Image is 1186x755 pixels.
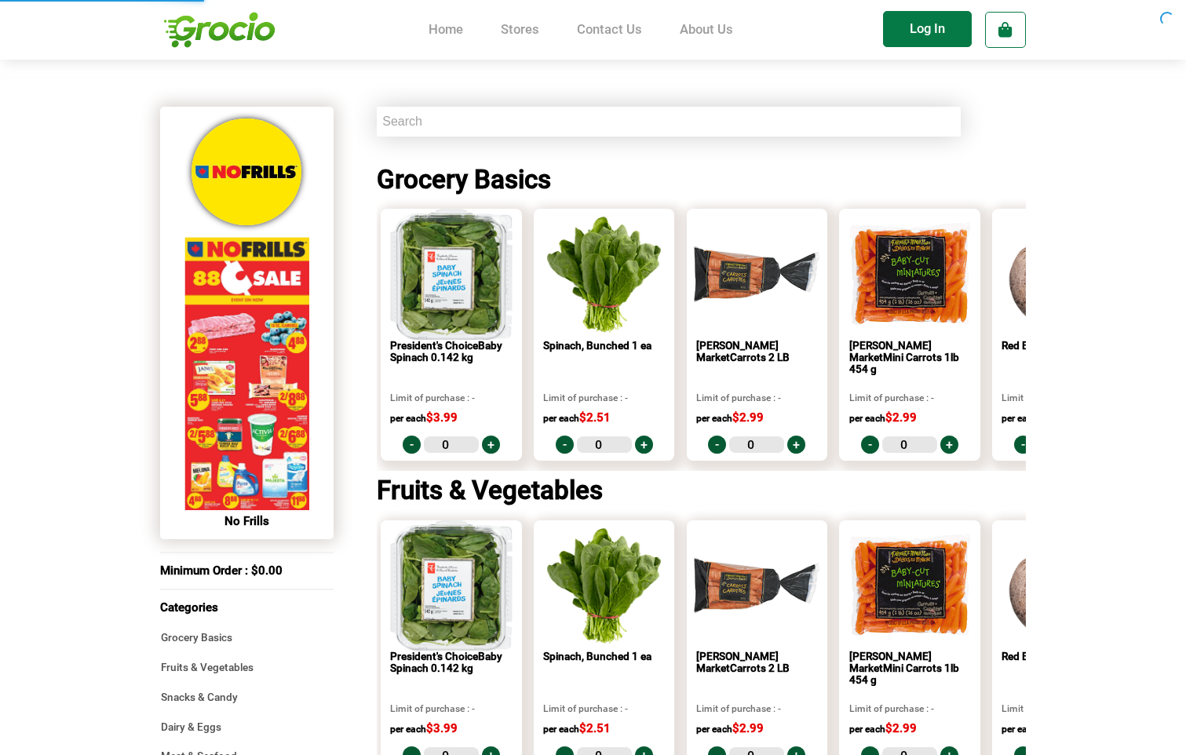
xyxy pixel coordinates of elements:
span: $0.83 [1002,410,1069,425]
a: Contact Us [577,22,642,37]
div: President's ChoiceBaby Spinach 0.142 kg [390,340,513,375]
a: Log In [883,11,985,48]
a: Fruits & Vegetables [377,471,702,509]
img: President's ChoiceBaby Spinach 0.142 kg [381,209,522,339]
a: Stores [501,22,539,37]
li: No Frills [169,516,325,527]
img: Red Beets [992,520,1133,651]
a: - [403,436,421,454]
a: + [482,436,500,454]
img: Farmer's MarketCarrots 2 LB [687,520,828,651]
div: Limit of purchase : - [849,704,972,713]
div: Spinach, Bunched 1 ea [543,651,666,686]
span: per each [543,413,579,424]
img: President's ChoiceBaby Spinach 0.142 kg [381,520,522,651]
div: [PERSON_NAME] MarketCarrots 2 LB [696,340,819,375]
span: per each [390,413,426,424]
a: Home [429,22,463,37]
span: $2.99 [696,721,764,735]
span: per each [849,724,885,735]
a: Dairy & Eggs [160,712,334,742]
span: $3.99 [390,410,458,425]
a: Grocery Basics [377,160,702,199]
a: + [635,436,653,454]
a: About Us [680,22,733,37]
a: Snacks & Candy [160,683,334,713]
span: $2.99 [696,410,764,425]
div: Limit of purchase : - [390,393,513,403]
img: Farmer's MarketMini Carrots 1lb 454 g [839,520,980,651]
img: Farmer's MarketMini Carrots 1lb 454 g [839,209,980,339]
a: - [861,436,879,454]
li: Categories [160,602,334,614]
div: [PERSON_NAME] MarketCarrots 2 LB [696,651,819,686]
div: Limit of purchase : - [1002,393,1124,403]
a: - [1014,436,1032,454]
div: Limit of purchase : - [543,704,666,713]
div: Limit of purchase : - [849,393,972,403]
div: Limit of purchase : - [1002,704,1124,713]
div: Red Beets [1002,651,1124,686]
img: Farmer's MarketCarrots 2 LB [687,209,828,339]
div: Limit of purchase : - [696,393,819,403]
div: [PERSON_NAME] MarketMini Carrots 1lb 454 g [849,340,972,375]
img: Red Beets [992,209,1133,339]
img: 1673639172-Untitled2.png [184,237,310,510]
img: /upload/1667497738-download (1).jpeg [192,119,301,225]
span: per each [390,724,426,735]
a: + [940,436,958,454]
div: Limit of purchase : - [390,704,513,713]
div: [PERSON_NAME] MarketMini Carrots 1lb 454 g [849,651,972,686]
span: $2.99 [849,721,917,735]
a: Fruits & Vegetables [160,653,334,683]
span: per each [849,413,885,424]
h3: Fruits & Vegetables [377,477,702,503]
img: Spinach, Bunched 1 ea [534,520,675,651]
span: per each [1002,413,1038,424]
a: + [787,436,805,454]
span: per each [1002,724,1038,735]
span: per each [543,724,579,735]
span: per each [696,724,732,735]
a: - [708,436,726,454]
div: Spinach, Bunched 1 ea [543,340,666,375]
div: Limit of purchase : - [696,704,819,713]
h3: Grocery Basics [377,166,702,192]
li: Log In [883,11,972,46]
span: $3.99 [390,721,458,735]
a: Grocery Basics [160,623,334,653]
span: $2.99 [849,410,917,425]
div: Limit of purchase : - [543,393,666,403]
li: Minimum Order : $0.00 [160,565,334,577]
span: $0.83 [1002,721,1069,735]
span: per each [696,413,732,424]
div: President's ChoiceBaby Spinach 0.142 kg [390,651,513,686]
input: Search [377,107,962,137]
a: - [556,436,574,454]
img: Spinach, Bunched 1 ea [534,209,675,339]
span: $2.51 [543,721,611,735]
img: grocio [160,4,279,56]
div: Red Beets [1002,340,1124,375]
span: $2.51 [543,410,611,425]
